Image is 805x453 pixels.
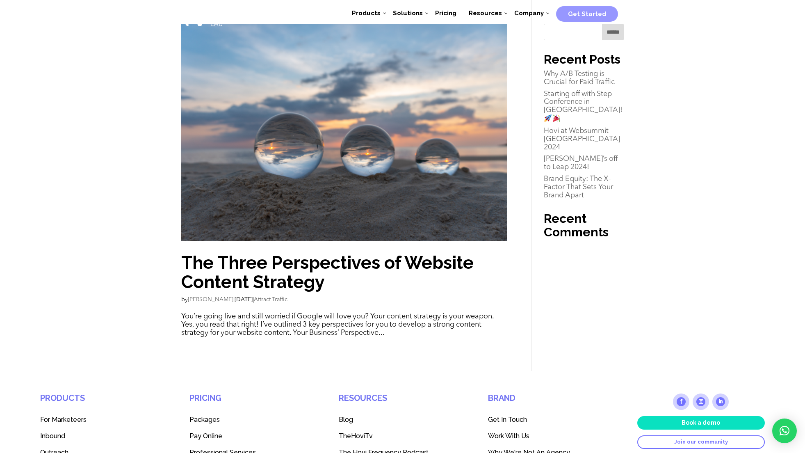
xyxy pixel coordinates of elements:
img: 🎉 [553,114,560,122]
span: [DATE] [235,297,253,302]
img: The Three Perspectives of Website Content Strategy [181,24,507,241]
a: Follow on Instagram [693,394,709,410]
a: Follow on Facebook [673,394,689,410]
h4: Products [40,394,168,411]
a: Inbound [40,428,168,444]
a: Solutions [387,1,429,25]
h4: Resources [339,394,466,411]
a: TheHoviTv [339,428,466,444]
span: For Marketeers [40,416,87,423]
a: Hovi at Websummit [GEOGRAPHIC_DATA] 2024 [544,127,620,151]
h4: Recent Comments [544,212,624,243]
span: Pay Online [189,432,222,440]
a: Starting off with Step Conference in [GEOGRAPHIC_DATA]! [544,90,623,123]
a: Work With Us [488,428,616,444]
span: Pricing [435,9,456,17]
a: Pay Online [189,428,317,444]
span: Get Started [568,10,606,18]
h4: Pricing [189,394,317,411]
span: Work With Us [488,432,529,440]
a: [PERSON_NAME]’s off to Leap 2024! [544,155,618,171]
a: The Three Perspectives of Website Content Strategy [181,252,474,292]
span: Products [352,9,381,17]
a: Get Started [556,7,618,19]
a: Join our community [637,435,765,449]
h4: Recent Posts [544,53,624,70]
a: Follow on LinkedIn [712,394,729,410]
a: Brand Equity: The X-Factor That Sets Your Brand Apart [544,175,613,199]
span: TheHoviTv [339,432,373,440]
a: Attract Traffic [254,297,287,302]
img: 🚀 [544,114,552,122]
a: Packages [189,411,317,428]
article: You’re going live and still worried if Google will love you? Your content strategy is your weapon... [181,24,507,337]
a: Company [508,1,550,25]
a: [PERSON_NAME] [188,297,233,302]
span: Solutions [393,9,423,17]
span: Resources [469,9,502,17]
a: Book a demo [637,416,765,429]
span: Packages [189,416,220,423]
span: Blog [339,416,353,423]
a: Resources [463,1,508,25]
p: by | | [181,296,507,310]
a: Blog [339,411,466,428]
a: Get In Touch [488,411,616,428]
span: Get In Touch [488,416,527,423]
span: Inbound [40,432,65,440]
a: Products [346,1,387,25]
span: Company [514,9,544,17]
h4: Brand [488,394,616,411]
a: For Marketeers [40,411,168,428]
a: Why A/B Testing is Crucial for Paid Traffic [544,70,615,86]
a: Pricing [429,1,463,25]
